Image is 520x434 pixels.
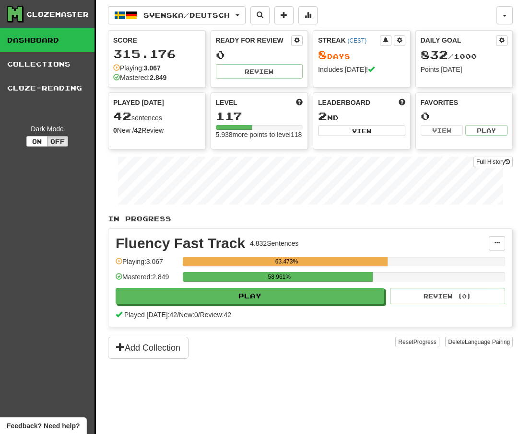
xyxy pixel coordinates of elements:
[177,311,179,319] span: /
[421,98,508,107] div: Favorites
[7,421,80,431] span: Open feedback widget
[124,311,177,319] span: Played [DATE]: 42
[318,126,405,136] button: View
[113,126,201,135] div: New / Review
[198,311,200,319] span: /
[318,65,405,74] div: Includes [DATE]!
[445,337,513,347] button: DeleteLanguage Pairing
[298,6,318,24] button: More stats
[113,48,201,60] div: 315.176
[216,110,303,122] div: 117
[216,64,303,79] button: Review
[318,109,327,123] span: 2
[465,339,510,345] span: Language Pairing
[186,257,387,266] div: 63.473%
[395,337,439,347] button: ResetProgress
[144,64,161,72] strong: 3.067
[113,73,166,82] div: Mastered:
[150,74,166,81] strong: 2.849
[473,157,513,167] a: Full History
[465,125,508,136] button: Play
[318,110,405,123] div: nd
[26,136,47,147] button: On
[216,98,237,107] span: Level
[186,272,373,282] div: 58.961%
[250,6,270,24] button: Search sentences
[216,130,303,139] div: 5.938 more points to level 118
[113,35,201,45] div: Score
[108,214,513,224] p: In Progress
[26,10,89,19] div: Clozemaster
[347,37,366,44] a: (CEST)
[318,98,370,107] span: Leaderboard
[421,52,477,60] span: / 1000
[296,98,303,107] span: Score more points to level up
[116,257,178,273] div: Playing: 3.067
[390,288,505,304] button: Review (0)
[216,49,303,61] div: 0
[113,63,161,73] div: Playing:
[108,337,189,359] button: Add Collection
[116,288,384,304] button: Play
[399,98,405,107] span: This week in points, UTC
[113,110,201,123] div: sentences
[421,110,508,122] div: 0
[318,49,405,61] div: Day s
[7,124,87,134] div: Dark Mode
[421,48,448,61] span: 832
[47,136,68,147] button: Off
[134,126,142,134] strong: 42
[113,126,117,134] strong: 0
[421,125,463,136] button: View
[421,35,496,46] div: Daily Goal
[116,272,178,288] div: Mastered: 2.849
[113,98,164,107] span: Played [DATE]
[116,236,245,251] div: Fluency Fast Track
[250,239,298,248] div: 4.832 Sentences
[318,48,327,61] span: 8
[414,339,437,345] span: Progress
[216,35,292,45] div: Ready for Review
[421,65,508,74] div: Points [DATE]
[113,109,131,123] span: 42
[108,6,246,24] button: Svenska/Deutsch
[318,35,380,45] div: Streak
[200,311,231,319] span: Review: 42
[274,6,294,24] button: Add sentence to collection
[179,311,198,319] span: New: 0
[143,11,230,19] span: Svenska / Deutsch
